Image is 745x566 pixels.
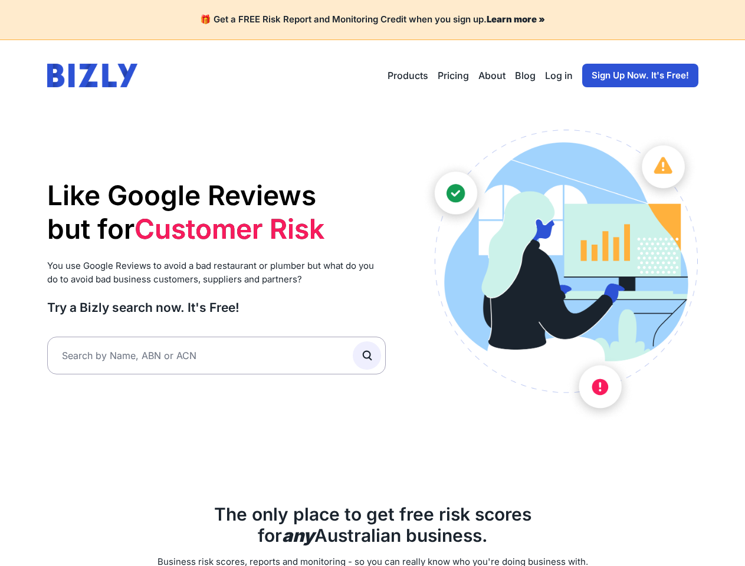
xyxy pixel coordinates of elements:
[47,337,386,374] input: Search by Name, ABN or ACN
[282,525,314,546] b: any
[47,504,698,546] h2: The only place to get free risk scores for Australian business.
[47,300,386,315] h3: Try a Bizly search now. It's Free!
[14,14,731,25] h4: 🎁 Get a FREE Risk Report and Monitoring Credit when you sign up.
[47,259,386,286] p: You use Google Reviews to avoid a bad restaurant or plumber but what do you do to avoid bad busin...
[487,14,545,25] a: Learn more »
[478,68,506,83] a: About
[134,246,324,281] li: Supplier Risk
[47,179,386,246] h1: Like Google Reviews but for
[134,212,324,246] li: Customer Risk
[388,68,428,83] button: Products
[545,68,573,83] a: Log in
[582,64,698,87] a: Sign Up Now. It's Free!
[438,68,469,83] a: Pricing
[515,68,536,83] a: Blog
